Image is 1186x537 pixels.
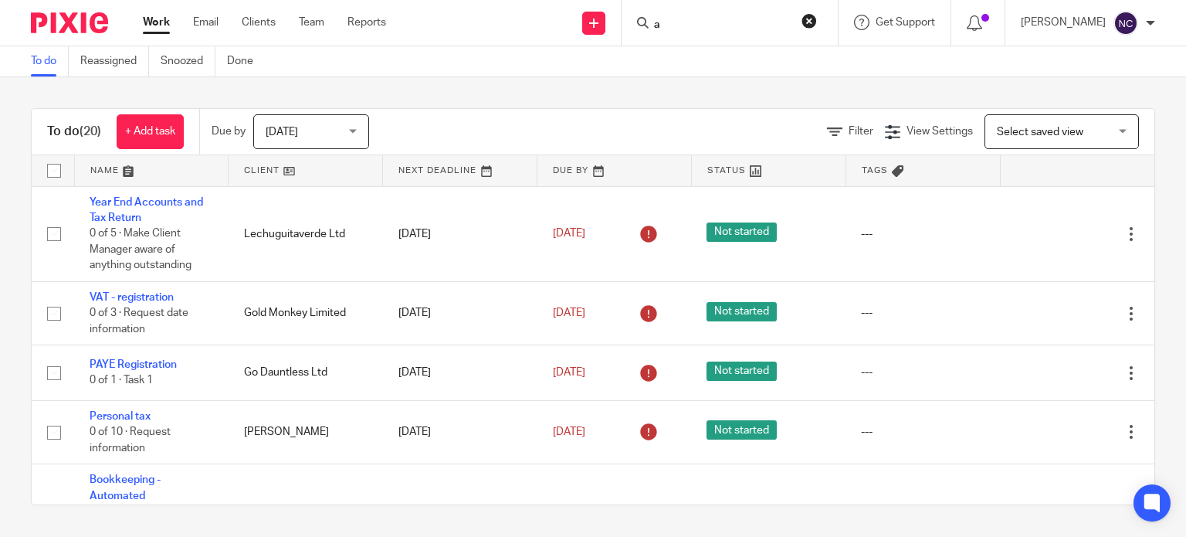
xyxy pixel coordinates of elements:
span: [DATE] [553,308,585,318]
td: [DATE] [383,345,537,400]
a: VAT - registration [90,292,174,303]
a: Clients [242,15,276,30]
a: + Add task [117,114,184,149]
div: --- [861,365,984,380]
td: Go Dauntless Ltd [229,345,383,400]
span: 0 of 3 · Request date information [90,308,188,335]
a: Snoozed [161,46,215,76]
span: (20) [80,125,101,138]
span: Select saved view [997,127,1083,138]
a: PAYE Registration [90,359,177,370]
img: Pixie [31,12,108,33]
h1: To do [47,124,101,140]
div: --- [861,226,984,242]
div: --- [861,305,984,321]
a: Year End Accounts and Tax Return [90,197,203,223]
span: 0 of 5 · Make Client Manager aware of anything outstanding [90,228,191,270]
a: Reassigned [80,46,149,76]
a: Done [227,46,265,76]
td: [DATE] [383,281,537,345]
input: Search [652,19,791,32]
span: [DATE] [553,367,585,378]
span: Not started [707,302,777,321]
a: Bookkeeping - Automated [90,474,161,501]
a: Work [143,15,170,30]
span: 0 of 10 · Request information [90,427,171,454]
td: Gold Monkey Limited [229,281,383,345]
span: [DATE] [266,127,298,138]
span: [DATE] [553,427,585,437]
td: [DATE] [383,400,537,464]
a: To do [31,46,69,76]
p: Due by [212,124,246,139]
span: 0 of 1 · Task 1 [90,376,153,386]
span: Not started [707,420,777,440]
span: Get Support [876,17,935,28]
td: [PERSON_NAME] [229,400,383,464]
button: Clear [801,13,817,29]
a: Reports [347,15,386,30]
td: Lechuguitaverde Ltd [229,186,383,281]
span: Filter [849,126,873,137]
span: Tags [862,166,888,175]
td: [DATE] [383,186,537,281]
p: [PERSON_NAME] [1021,15,1106,30]
a: Team [299,15,324,30]
span: Not started [707,362,777,381]
span: View Settings [906,126,973,137]
span: Not started [707,223,777,242]
span: [DATE] [553,228,585,239]
img: svg%3E [1113,11,1138,36]
div: --- [861,424,984,440]
a: Email [193,15,219,30]
a: Personal tax [90,411,151,422]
